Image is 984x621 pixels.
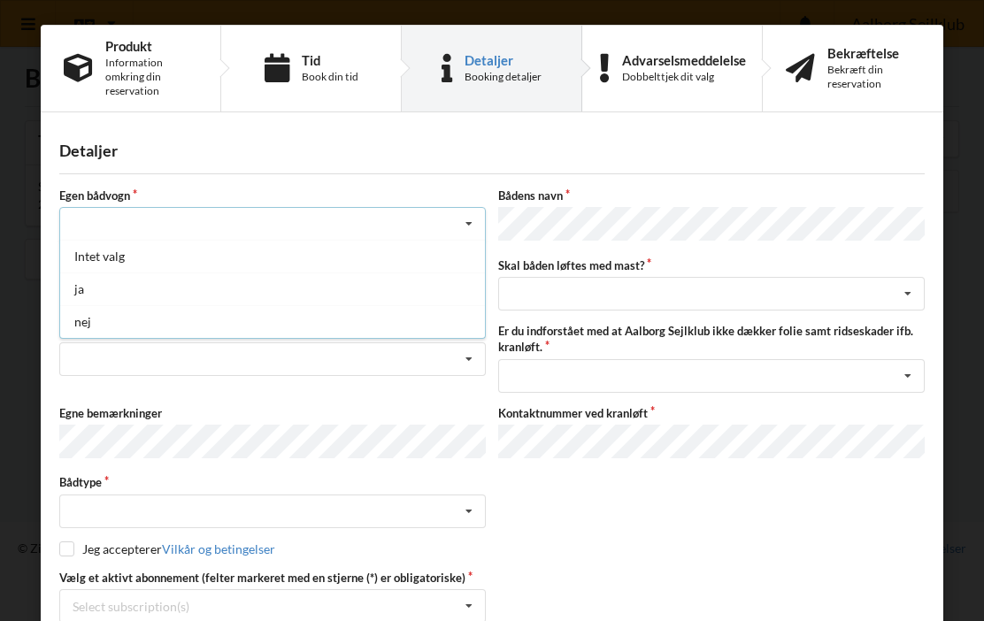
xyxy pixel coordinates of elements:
[59,541,275,556] label: Jeg accepterer
[105,39,197,53] div: Produkt
[827,63,920,91] div: Bekræft din reservation
[302,53,358,67] div: Tid
[827,46,920,60] div: Bekræftelse
[465,53,542,67] div: Detaljer
[73,599,189,614] div: Select subscription(s)
[498,257,925,273] label: Skal båden løftes med mast?
[59,188,486,203] label: Egen bådvogn
[59,570,486,586] label: Vælg et aktivt abonnement (felter markeret med en stjerne (*) er obligatoriske)
[59,474,486,490] label: Bådtype
[498,405,925,421] label: Kontaktnummer ved kranløft
[162,541,275,556] a: Vilkår og betingelser
[465,70,542,84] div: Booking detaljer
[302,70,358,84] div: Book din tid
[60,272,485,305] div: ja
[59,141,925,161] div: Detaljer
[105,56,197,98] div: Information omkring din reservation
[60,240,485,272] div: Intet valg
[622,53,746,67] div: Advarselsmeddelelse
[498,323,925,355] label: Er du indforstået med at Aalborg Sejlklub ikke dækker folie samt ridseskader ifb. kranløft.
[498,188,925,203] label: Bådens navn
[60,305,485,338] div: nej
[59,405,486,421] label: Egne bemærkninger
[622,70,746,84] div: Dobbelttjek dit valg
